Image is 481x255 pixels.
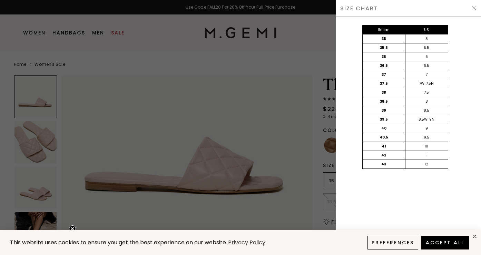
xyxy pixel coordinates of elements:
div: 7W [419,81,424,86]
div: 8.5 [405,106,448,115]
div: 42 [363,151,405,160]
div: 10 [405,142,448,151]
div: 41 [363,142,405,151]
span: This website uses cookies to ensure you get the best experience on our website. [10,238,227,246]
div: 5.5 [405,43,448,52]
div: 8.5W [419,117,428,122]
div: 11 [405,151,448,160]
div: US [405,25,448,34]
div: 8 [405,97,448,106]
div: 38 [363,88,405,97]
button: Accept All [421,236,469,249]
div: 6.5 [405,61,448,70]
div: 36.5 [363,61,405,70]
div: 7.5 [405,88,448,97]
button: Preferences [367,236,418,249]
div: 37 [363,70,405,79]
div: 5 [405,34,448,43]
div: 39 [363,106,405,115]
div: 38.5 [363,97,405,106]
div: 6 [405,52,448,61]
div: 40.5 [363,133,405,142]
div: Italian [363,25,405,34]
button: Close teaser [69,225,76,232]
div: 12 [405,160,448,169]
div: 9N [429,117,434,122]
div: close [472,234,478,239]
div: 7 [405,70,448,79]
div: 35.5 [363,43,405,52]
div: 37.5 [363,79,405,88]
div: 43 [363,160,405,169]
div: 9 [405,124,448,133]
a: Privacy Policy (opens in a new tab) [227,238,266,247]
div: 35 [363,34,405,43]
div: 7.5N [426,81,434,86]
div: 36 [363,52,405,61]
img: Hide Drawer [471,6,477,11]
div: 39.5 [363,115,405,124]
div: 9.5 [405,133,448,142]
div: 40 [363,124,405,133]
